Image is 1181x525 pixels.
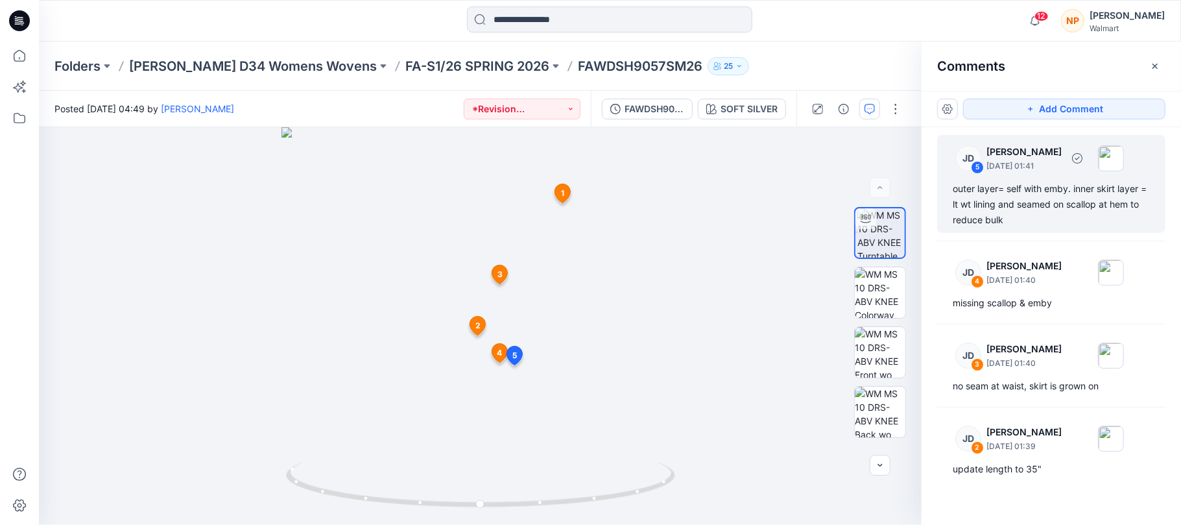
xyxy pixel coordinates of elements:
[963,99,1165,119] button: Add Comment
[971,441,984,454] div: 2
[986,258,1062,274] p: [PERSON_NAME]
[855,387,905,437] img: WM MS 10 DRS-ABV KNEE Back wo Avatar
[721,102,778,116] div: SOFT SILVER
[1034,11,1049,21] span: 12
[955,426,981,452] div: JD
[1090,23,1165,33] div: Walmart
[953,295,1150,311] div: missing scallop & emby
[955,145,981,171] div: JD
[1061,9,1084,32] div: NP
[955,343,981,369] div: JD
[971,275,984,288] div: 4
[937,58,1005,74] h2: Comments
[625,102,684,116] div: FAWDSH9057SM26
[986,144,1062,160] p: [PERSON_NAME]
[54,57,101,75] a: Folders
[405,57,549,75] a: FA-S1/26 SPRING 2026
[986,160,1062,173] p: [DATE] 01:41
[54,102,234,116] span: Posted [DATE] 04:49 by
[857,208,905,258] img: WM MS 10 DRS-ABV KNEE Turntable with Avatar
[855,327,905,378] img: WM MS 10 DRS-ABV KNEE Front wo Avatar
[953,378,1150,394] div: no seam at waist, skirt is grown on
[833,99,854,119] button: Details
[129,57,377,75] a: [PERSON_NAME] D34 Womens Wovens
[986,341,1062,357] p: [PERSON_NAME]
[953,181,1150,228] div: outer layer= self with emby. inner skirt layer = lt wt lining and seamed on scallop at hem to red...
[708,57,749,75] button: 25
[955,260,981,286] div: JD
[971,161,984,174] div: 5
[602,99,693,119] button: FAWDSH9057SM26
[971,358,984,371] div: 3
[855,267,905,318] img: WM MS 10 DRS-ABV KNEE Colorway wo Avatar
[986,440,1062,453] p: [DATE] 01:39
[161,103,234,114] a: [PERSON_NAME]
[986,357,1062,370] p: [DATE] 01:40
[986,424,1062,440] p: [PERSON_NAME]
[724,59,733,73] p: 25
[1090,8,1165,23] div: [PERSON_NAME]
[953,461,1150,477] div: update length to 35"
[698,99,786,119] button: SOFT SILVER
[578,57,702,75] p: FAWDSH9057SM26
[986,274,1062,287] p: [DATE] 01:40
